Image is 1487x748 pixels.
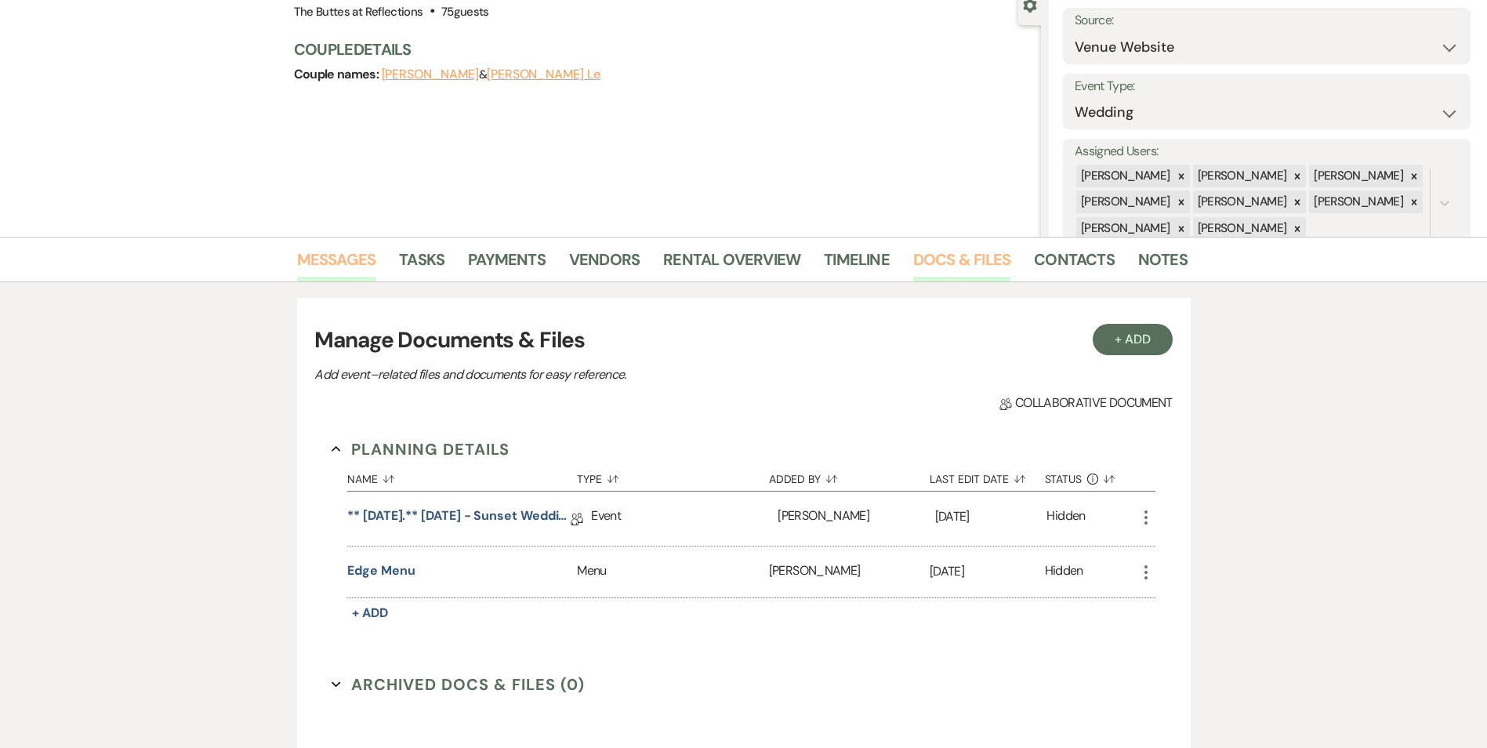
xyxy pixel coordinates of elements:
a: Tasks [399,247,444,281]
a: Rental Overview [663,247,800,281]
a: Payments [468,247,546,281]
label: Assigned Users: [1075,140,1459,163]
div: [PERSON_NAME] [1193,165,1289,187]
button: Type [577,461,768,491]
div: [PERSON_NAME] [769,546,930,597]
button: Archived Docs & Files (0) [332,673,585,696]
div: [PERSON_NAME] [1076,191,1173,213]
span: Collaborative document [999,394,1172,412]
div: [PERSON_NAME] [1076,165,1173,187]
span: Couple names: [294,66,382,82]
button: Name [347,461,577,491]
button: [PERSON_NAME] [382,68,479,81]
a: Notes [1138,247,1188,281]
div: [PERSON_NAME] [1193,191,1289,213]
div: [PERSON_NAME] [1309,165,1405,187]
button: Last Edit Date [930,461,1045,491]
button: Planning Details [332,438,510,461]
a: Vendors [569,247,640,281]
h3: Couple Details [294,38,1025,60]
div: Hidden [1045,561,1083,583]
p: [DATE] [935,507,1047,527]
span: Status [1045,474,1083,485]
h3: Manage Documents & Files [314,324,1172,357]
a: Contacts [1034,247,1115,281]
button: Edge Menu [347,561,415,580]
label: Source: [1075,9,1459,32]
div: [PERSON_NAME] [778,492,934,546]
p: Add event–related files and documents for easy reference. [314,365,863,385]
button: [PERSON_NAME] Le [487,68,600,81]
button: Status [1045,461,1137,491]
div: [PERSON_NAME] [1193,217,1289,240]
button: + Add [1093,324,1173,355]
span: & [382,67,600,82]
button: + Add [347,602,393,624]
a: ** [DATE].** [DATE] - Sunset Wedding Details [347,507,571,531]
a: Timeline [824,247,890,281]
div: Hidden [1046,507,1085,531]
p: [DATE] [930,561,1045,582]
div: [PERSON_NAME] [1309,191,1405,213]
label: Event Type: [1075,75,1459,98]
div: Menu [577,546,768,597]
div: Event [591,492,778,546]
button: Added By [769,461,930,491]
span: The Buttes at Reflections [294,4,423,20]
a: Messages [297,247,376,281]
span: + Add [352,605,388,621]
div: [PERSON_NAME] [1076,217,1173,240]
a: Docs & Files [913,247,1010,281]
span: 75 guests [441,4,489,20]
